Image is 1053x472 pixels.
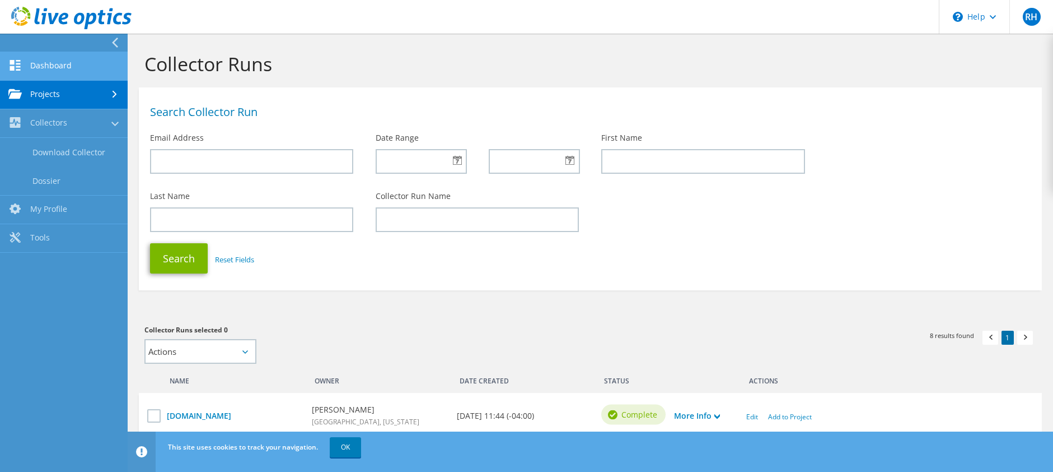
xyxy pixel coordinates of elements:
h3: Collector Runs selected 0 [144,324,579,336]
div: Owner [306,369,451,387]
label: First Name [601,132,642,144]
div: Name [161,369,306,387]
div: Actions [741,369,1031,387]
a: 1 [1001,331,1014,345]
b: [DATE] 11:44 (-04:00) [457,410,534,422]
div: Date Created [451,369,596,387]
span: RH [1023,8,1041,26]
a: Edit [746,412,758,422]
b: [PERSON_NAME] [312,404,419,416]
h1: Search Collector Run [150,107,1025,118]
a: Add to Project [768,412,812,422]
span: This site uses cookies to track your navigation. [168,442,318,452]
span: Complete [621,409,657,421]
button: Search [150,243,208,274]
label: Collector Run Name [376,191,451,202]
span: [GEOGRAPHIC_DATA], [US_STATE] [312,417,419,427]
a: OK [330,437,361,457]
span: 8 results found [930,331,974,340]
a: More Info [674,410,720,422]
label: Last Name [150,191,190,202]
svg: \n [953,12,963,22]
a: Reset Fields [215,254,254,265]
label: Email Address [150,132,204,144]
div: Status [596,369,668,387]
h1: Collector Runs [144,52,1031,76]
label: Date Range [376,132,419,144]
a: [DOMAIN_NAME] [167,410,301,422]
